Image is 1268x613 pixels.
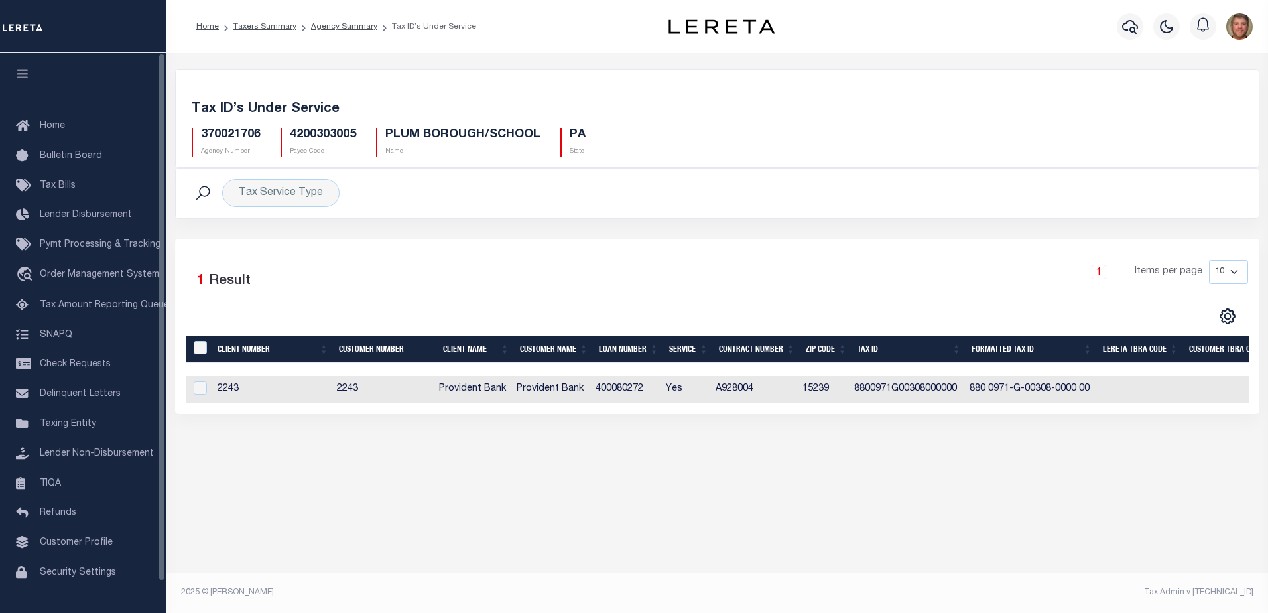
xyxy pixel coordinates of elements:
h5: PA [570,128,586,143]
span: Tax Bills [40,181,76,190]
span: Check Requests [40,360,111,369]
div: Tax Admin v.[TECHNICAL_ID] [727,586,1253,598]
span: Taxing Entity [40,419,96,429]
h5: 370021706 [201,128,261,143]
a: Agency Summary [311,23,377,31]
span: Lender Disbursement [40,210,132,220]
span: SNAPQ [40,330,72,339]
td: 8800971G00308000000 [849,376,964,403]
td: 2243 [332,376,434,403]
span: Tax Amount Reporting Queue [40,301,169,310]
span: Pymt Processing & Tracking [40,240,160,249]
p: Name [385,147,540,157]
th: Client Name: activate to sort column ascending [438,336,515,363]
span: Customer Profile [40,538,113,547]
td: 400080272 [590,376,661,403]
th: &nbsp; [186,336,213,363]
span: Refunds [40,508,76,517]
th: LERETA TBRA Code: activate to sort column ascending [1098,336,1184,363]
th: Customer Number [334,336,438,363]
th: Zip Code: activate to sort column ascending [800,336,852,363]
td: 15239 [797,376,849,403]
th: Tax ID: activate to sort column ascending [852,336,966,363]
th: Loan Number: activate to sort column ascending [594,336,664,363]
li: Tax ID’s Under Service [377,21,476,33]
div: 2025 © [PERSON_NAME]. [171,586,718,598]
td: A928004 [710,376,797,403]
p: State [570,147,586,157]
h5: 4200303005 [290,128,356,143]
th: Formatted Tax ID: activate to sort column ascending [966,336,1098,363]
span: Security Settings [40,568,116,577]
h5: PLUM BOROUGH/SCHOOL [385,128,540,143]
i: travel_explore [16,267,37,284]
td: 2243 [212,376,331,403]
p: Payee Code [290,147,356,157]
a: Home [196,23,219,31]
span: Bulletin Board [40,151,102,161]
td: Provident Bank [434,376,511,403]
td: Yes [661,376,710,403]
th: Client Number: activate to sort column ascending [212,336,334,363]
span: Delinquent Letters [40,389,121,399]
span: Home [40,121,65,131]
h5: Tax ID’s Under Service [192,102,1243,117]
td: 880 0971-G-00308-0000 00 [964,376,1096,403]
td: Provident Bank [511,376,590,403]
span: Order Management System [40,270,159,279]
label: Result [209,271,251,292]
img: logo-dark.svg [668,19,775,34]
th: Contract Number: activate to sort column ascending [714,336,800,363]
div: Tax Service Type [222,179,340,207]
span: Items per page [1135,265,1202,279]
span: Lender Non-Disbursement [40,449,154,458]
span: TIQA [40,478,61,488]
p: Agency Number [201,147,261,157]
th: Customer Name: activate to sort column ascending [515,336,594,363]
a: Taxers Summary [233,23,296,31]
a: 1 [1092,265,1106,279]
th: Service: activate to sort column ascending [664,336,714,363]
span: 1 [197,274,205,288]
